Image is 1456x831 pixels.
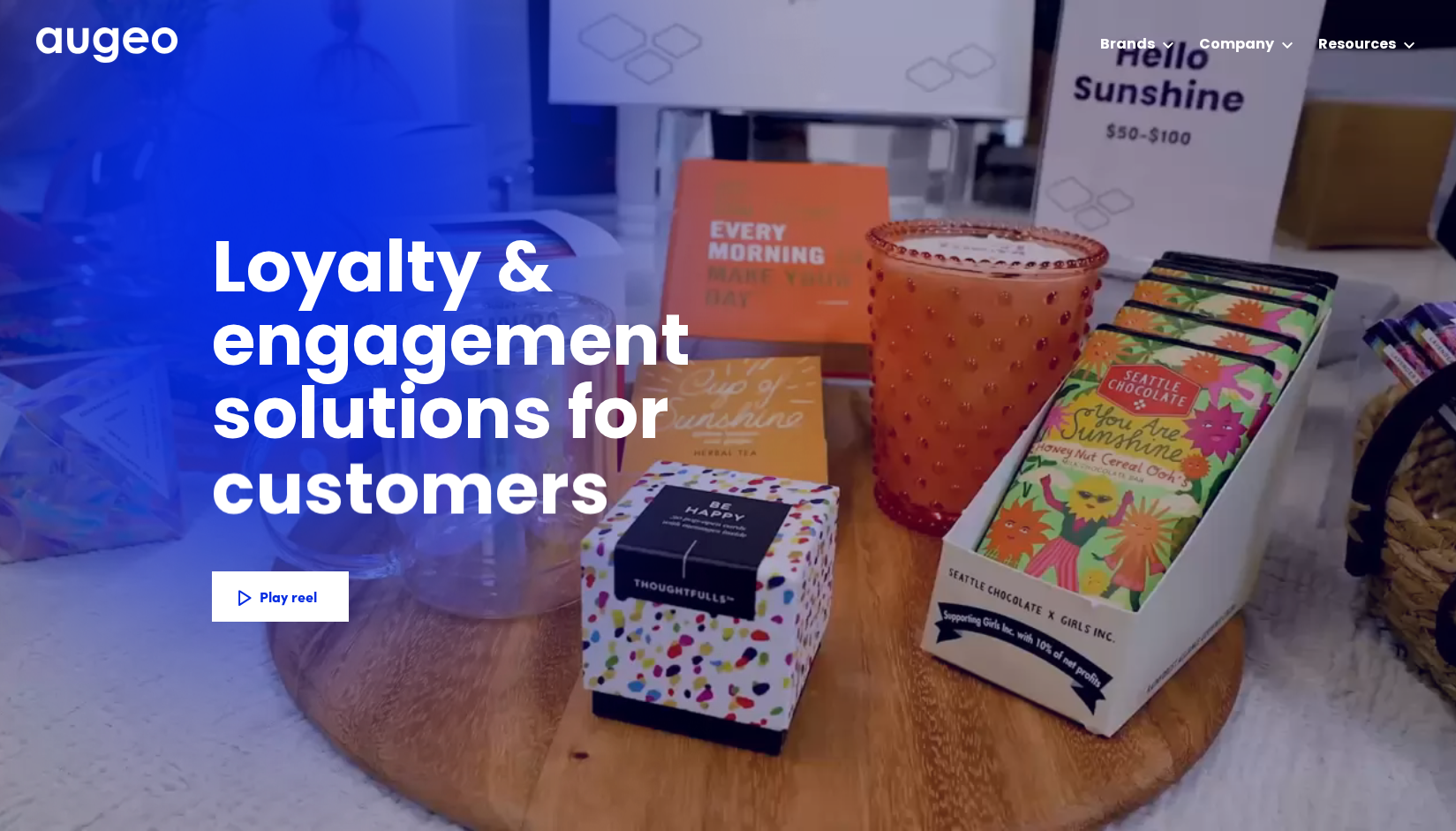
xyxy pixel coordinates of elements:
div: Resources [1318,34,1396,56]
a: home [36,27,177,64]
div: Company [1199,34,1274,56]
h1: customers [212,458,649,532]
div: Brands [1100,34,1155,56]
h1: Loyalty & engagement solutions for [212,237,975,457]
a: Play reel [212,571,348,621]
img: Augeo's full logo in white. [36,27,177,64]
